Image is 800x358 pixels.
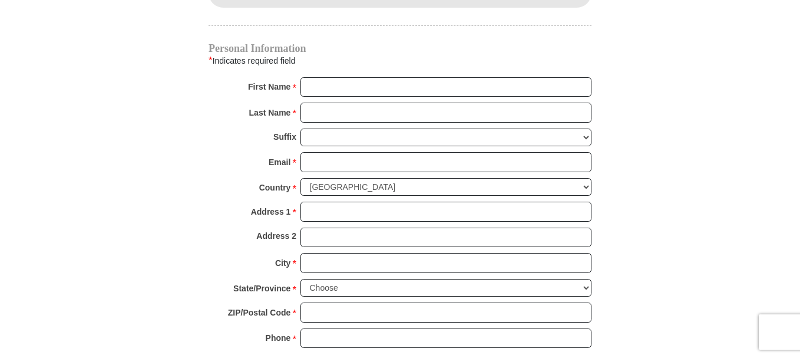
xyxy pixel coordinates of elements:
strong: First Name [248,78,290,95]
strong: Email [269,154,290,170]
strong: Address 1 [251,203,291,220]
strong: City [275,255,290,271]
h4: Personal Information [209,44,591,53]
strong: Address 2 [256,228,296,244]
strong: Last Name [249,104,291,121]
strong: Phone [266,330,291,346]
strong: Suffix [273,129,296,145]
strong: Country [259,179,291,196]
strong: ZIP/Postal Code [228,304,291,321]
div: Indicates required field [209,53,591,68]
strong: State/Province [233,280,290,297]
